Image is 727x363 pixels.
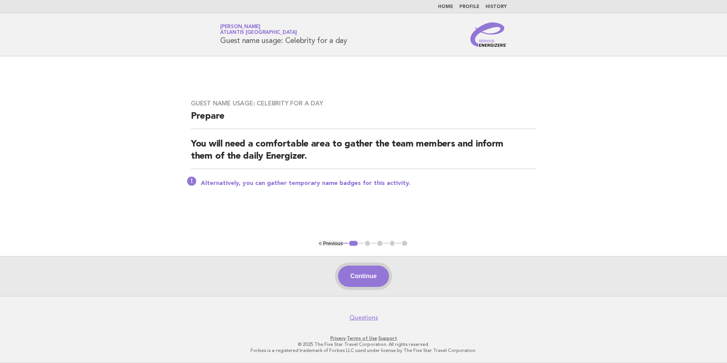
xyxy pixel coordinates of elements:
h1: Guest name usage: Celebrity for a day [220,25,347,45]
a: Support [378,336,397,341]
h2: Prepare [191,110,536,129]
button: < Previous [319,240,343,246]
a: Privacy [330,336,346,341]
button: Continue [338,266,389,287]
p: Forbes is a registered trademark of Forbes LLC used under license by The Five Star Travel Corpora... [131,347,596,353]
p: Alternatively, you can gather temporary name badges for this activity. [201,180,536,187]
a: Questions [349,314,378,322]
a: Home [438,5,453,9]
p: © 2025 The Five Star Travel Corporation. All rights reserved. [131,341,596,347]
h2: You will need a comfortable area to gather the team members and inform them of the daily Energizer. [191,138,536,169]
img: Service Energizers [470,22,507,47]
h3: Guest name usage: Celebrity for a day [191,100,536,107]
span: Atlantis [GEOGRAPHIC_DATA] [220,30,297,35]
a: Terms of Use [347,336,377,341]
p: · · [131,335,596,341]
a: History [486,5,507,9]
a: Profile [459,5,479,9]
a: [PERSON_NAME]Atlantis [GEOGRAPHIC_DATA] [220,24,297,35]
button: 1 [348,240,359,247]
